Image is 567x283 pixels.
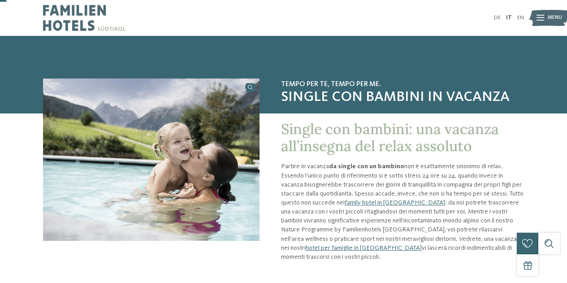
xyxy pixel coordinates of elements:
[506,15,512,21] a: IT
[517,15,524,21] a: EN
[548,14,562,22] span: Menu
[345,200,445,206] a: family hotel in [GEOGRAPHIC_DATA]
[281,89,524,106] span: Single con bambini in vacanza
[494,15,501,21] a: DE
[281,120,499,155] span: Single con bambini: una vacanza all’insegna del relax assoluto
[281,162,524,261] p: Partire in vacanza non è esattamente sinonimo di relax. Essendo l’unico punto di riferimento si è...
[306,245,422,251] a: hotel per famiglie in [GEOGRAPHIC_DATA]
[329,163,404,170] strong: da single con un bambino
[43,78,260,241] img: Single con bambini in vacanza: relax puro
[281,80,524,89] span: Tempo per te, tempo per me.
